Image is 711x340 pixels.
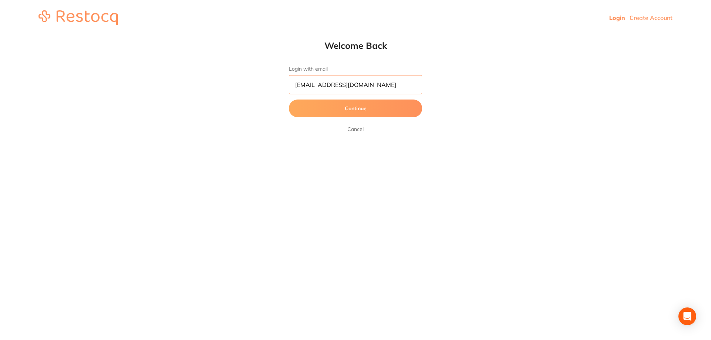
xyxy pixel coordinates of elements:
[289,100,422,117] button: Continue
[289,66,422,72] label: Login with email
[678,307,696,325] div: Open Intercom Messenger
[39,10,118,25] img: restocq_logo.svg
[274,40,437,51] h1: Welcome Back
[609,14,625,21] a: Login
[630,14,672,21] a: Create Account
[346,125,365,134] a: Cancel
